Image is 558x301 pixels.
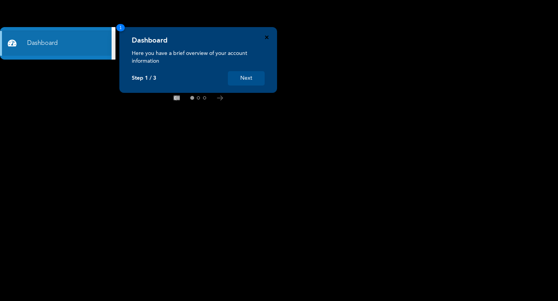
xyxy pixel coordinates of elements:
p: Step 1 / 3 [132,75,156,82]
h4: Dashboard [132,36,167,45]
p: Here you have a brief overview of your account information [132,50,265,65]
span: 1 [116,24,125,31]
button: Next [228,71,265,86]
button: Close [265,36,269,39]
